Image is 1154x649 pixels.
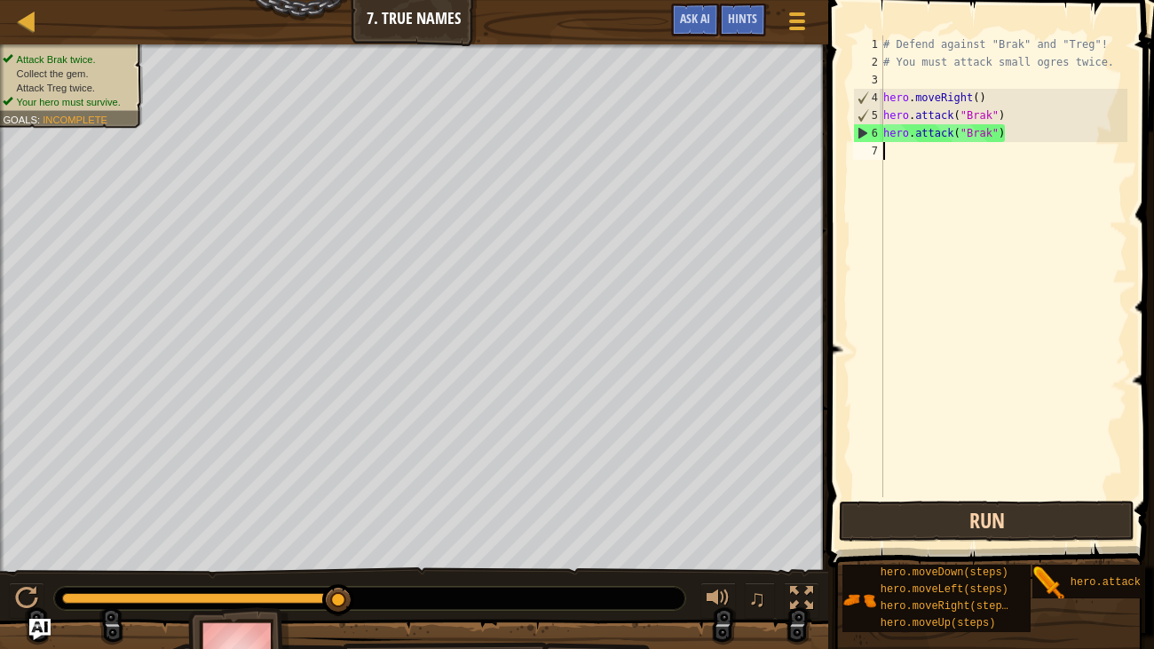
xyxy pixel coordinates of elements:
span: hero.moveUp(steps) [881,617,996,629]
button: Adjust volume [700,582,736,619]
div: 6 [854,124,883,142]
img: portrait.png [1032,566,1066,600]
div: 3 [853,71,883,89]
span: ♫ [748,585,766,612]
button: Toggle fullscreen [784,582,819,619]
span: Attack Brak twice. [17,53,96,65]
div: 4 [854,89,883,107]
span: Attack Treg twice. [17,82,95,93]
span: : [37,114,43,125]
span: hero.moveDown(steps) [881,566,1008,579]
span: Incomplete [43,114,107,125]
img: portrait.png [842,583,876,617]
button: Ask AI [671,4,719,36]
button: Ctrl + P: Play [9,582,44,619]
button: Run [839,501,1134,542]
span: Goals [3,114,37,125]
div: 1 [853,36,883,53]
div: 2 [853,53,883,71]
li: Attack Brak twice. [3,52,132,67]
span: Collect the gem. [17,67,89,79]
button: ♫ [745,582,775,619]
div: 7 [853,142,883,160]
li: Your hero must survive. [3,95,132,109]
button: Show game menu [775,4,819,45]
div: 5 [854,107,883,124]
li: Collect the gem. [3,67,132,81]
button: Ask AI [29,619,51,640]
li: Attack Treg twice. [3,81,132,95]
span: Hints [728,10,757,27]
span: hero.moveRight(steps) [881,600,1015,613]
span: Your hero must survive. [17,96,121,107]
span: Ask AI [680,10,710,27]
span: hero.moveLeft(steps) [881,583,1008,596]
